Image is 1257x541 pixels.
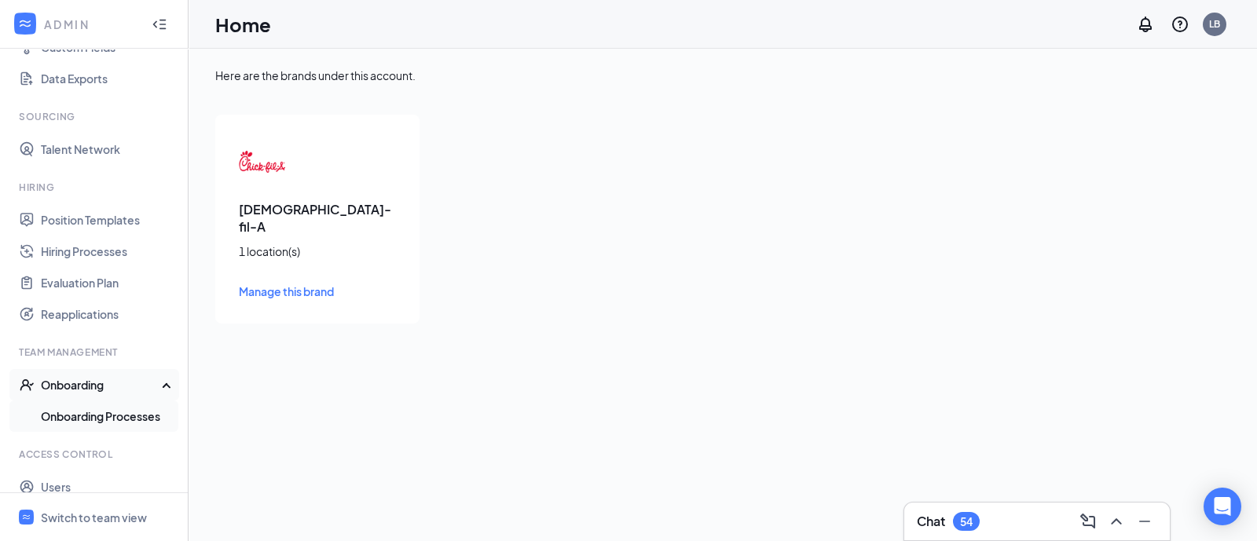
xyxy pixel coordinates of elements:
svg: Notifications [1136,15,1155,34]
a: Onboarding Processes [41,400,175,432]
svg: UserCheck [19,377,35,393]
h3: [DEMOGRAPHIC_DATA]-fil-A [239,201,396,236]
h1: Home [215,11,271,38]
button: Minimize [1132,509,1157,534]
div: ADMIN [44,16,137,32]
div: 54 [960,515,973,528]
img: Chick-fil-A logo [239,138,286,185]
svg: ChevronUp [1107,512,1126,531]
div: Switch to team view [41,510,147,525]
div: LB [1209,17,1220,31]
h3: Chat [917,513,945,530]
a: Data Exports [41,63,175,94]
div: Onboarding [41,377,162,393]
div: Team Management [19,345,172,359]
a: Reapplications [41,298,175,330]
div: Sourcing [19,110,172,123]
div: Access control [19,448,172,461]
svg: WorkstreamLogo [21,512,31,522]
svg: QuestionInfo [1171,15,1189,34]
a: Evaluation Plan [41,267,175,298]
svg: Collapse [152,16,167,32]
a: Users [41,471,175,503]
div: Here are the brands under this account. [215,68,1230,83]
div: Open Intercom Messenger [1204,488,1241,525]
a: Talent Network [41,133,175,165]
a: Hiring Processes [41,236,175,267]
div: Hiring [19,181,172,194]
svg: WorkstreamLogo [17,16,33,31]
svg: Minimize [1135,512,1154,531]
svg: ComposeMessage [1079,512,1098,531]
button: ChevronUp [1104,509,1129,534]
div: 1 location(s) [239,243,396,259]
button: ComposeMessage [1076,509,1101,534]
a: Position Templates [41,204,175,236]
a: Manage this brand [239,283,396,300]
span: Manage this brand [239,284,334,298]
